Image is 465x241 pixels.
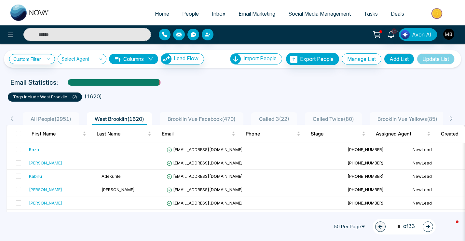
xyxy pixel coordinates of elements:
span: [PHONE_NUMBER] [348,174,384,179]
span: Called 3 ( 22 ) [256,116,292,122]
p: tags include West Brooklin [13,94,77,100]
span: [PHONE_NUMBER] [348,187,384,192]
span: Inbox [212,10,226,17]
span: Brooklin Vue Facebook ( 470 ) [165,116,238,122]
span: West Brooklin ( 1620 ) [92,116,147,122]
div: [PERSON_NAME] [29,186,62,193]
span: Deals [391,10,404,17]
th: Phone [240,125,306,143]
span: Lead Flow [174,55,198,62]
span: Tasks [364,10,378,17]
span: [EMAIL_ADDRESS][DOMAIN_NAME] [167,187,243,192]
button: Update List [417,53,455,64]
div: Raza [29,146,39,153]
a: Lead FlowLead Flow [158,53,204,64]
span: [PHONE_NUMBER] [348,200,384,206]
img: Lead Flow [401,30,410,39]
span: Called Twice ( 80 ) [310,116,357,122]
span: People [182,10,199,17]
div: [PERSON_NAME] [29,160,62,166]
button: Avon AI [399,28,437,41]
span: Email [162,130,230,138]
span: [PERSON_NAME] [102,187,135,192]
span: [PHONE_NUMBER] [348,160,384,165]
span: Assigned Agent [376,130,426,138]
li: ( 1620 ) [85,92,102,100]
th: Assigned Agent [371,125,436,143]
span: [EMAIL_ADDRESS][DOMAIN_NAME] [167,147,243,152]
span: [EMAIL_ADDRESS][DOMAIN_NAME] [167,200,243,206]
span: Export People [300,56,334,62]
span: 50 Per Page [331,221,370,232]
a: Home [148,7,176,20]
span: All People ( 2951 ) [28,116,74,122]
a: Tasks [357,7,384,20]
img: Market-place.gif [414,6,461,21]
span: of 33 [393,222,415,231]
span: [EMAIL_ADDRESS][DOMAIN_NAME] [167,174,243,179]
a: 10+ [383,28,399,40]
span: First Name [32,130,81,138]
th: First Name [26,125,91,143]
span: Last Name [97,130,146,138]
span: [PHONE_NUMBER] [348,147,384,152]
span: Email Marketing [239,10,275,17]
th: Last Name [91,125,157,143]
a: Social Media Management [282,7,357,20]
span: Phone [246,130,295,138]
th: Email [157,125,240,143]
img: User Avatar [443,29,454,40]
span: Stage [311,130,361,138]
span: Brooklin Vue Yellows ( 85 ) [375,116,440,122]
button: Manage List [342,53,381,64]
p: Email Statistics: [10,78,58,87]
span: Social Media Management [288,10,351,17]
iframe: Intercom live chat [443,219,458,234]
span: down [148,56,153,62]
span: Avon AI [412,31,431,38]
img: Lead Flow [161,54,171,64]
div: Kabiru [29,173,42,179]
span: Home [155,10,169,17]
a: People [176,7,205,20]
a: Deals [384,7,411,20]
button: Add List [384,53,414,64]
a: Inbox [205,7,232,20]
button: Export People [286,53,339,65]
span: 10+ [391,28,397,34]
img: Nova CRM Logo [10,5,49,21]
a: Email Marketing [232,7,282,20]
a: Custom Filter [9,54,55,64]
span: Import People [243,55,277,62]
div: [PERSON_NAME] [29,200,62,206]
span: Adekunle [102,174,121,179]
th: Stage [306,125,371,143]
span: [EMAIL_ADDRESS][DOMAIN_NAME] [167,160,243,165]
button: Lead Flow [161,53,204,64]
button: Columnsdown [109,54,158,64]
